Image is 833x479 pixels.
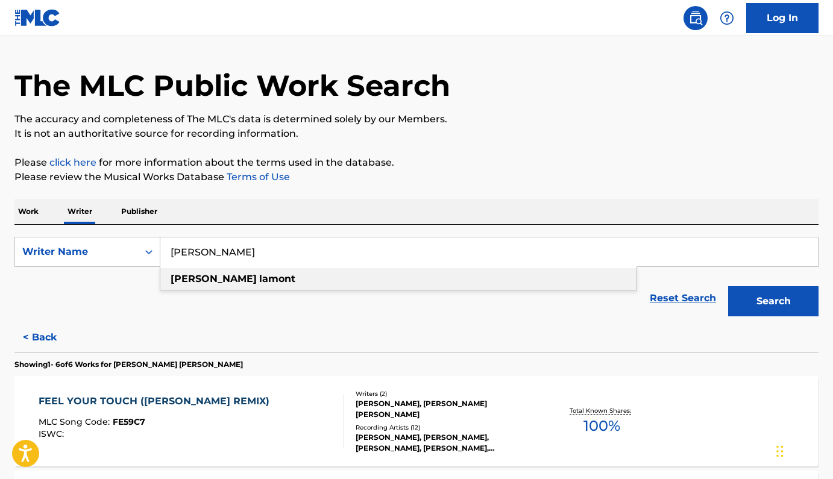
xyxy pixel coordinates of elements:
[14,359,243,370] p: Showing 1 - 6 of 6 Works for [PERSON_NAME] [PERSON_NAME]
[14,170,819,184] p: Please review the Musical Works Database
[49,157,96,168] a: click here
[14,376,819,466] a: FEEL YOUR TOUCH ([PERSON_NAME] REMIX)MLC Song Code:FE59C7ISWC:Writers (2)[PERSON_NAME], [PERSON_N...
[688,11,703,25] img: search
[356,398,535,420] div: [PERSON_NAME], [PERSON_NAME] [PERSON_NAME]
[14,127,819,141] p: It is not an authoritative source for recording information.
[644,285,722,312] a: Reset Search
[14,67,450,104] h1: The MLC Public Work Search
[356,432,535,454] div: [PERSON_NAME], [PERSON_NAME], [PERSON_NAME], [PERSON_NAME], [PERSON_NAME], [PERSON_NAME]|[PERSON_...
[39,416,113,427] span: MLC Song Code :
[684,6,708,30] a: Public Search
[356,389,535,398] div: Writers ( 2 )
[14,237,819,322] form: Search Form
[14,199,42,224] p: Work
[113,416,145,427] span: FE59C7
[22,245,131,259] div: Writer Name
[39,394,275,409] div: FEEL YOUR TOUCH ([PERSON_NAME] REMIX)
[356,423,535,432] div: Recording Artists ( 12 )
[720,11,734,25] img: help
[171,273,257,284] strong: [PERSON_NAME]
[728,286,819,316] button: Search
[39,428,67,439] span: ISWC :
[224,171,290,183] a: Terms of Use
[570,406,634,415] p: Total Known Shares:
[14,112,819,127] p: The accuracy and completeness of The MLC's data is determined solely by our Members.
[118,199,161,224] p: Publisher
[773,421,833,479] iframe: Chat Widget
[14,155,819,170] p: Please for more information about the terms used in the database.
[14,322,87,352] button: < Back
[259,273,295,284] strong: lamont
[746,3,819,33] a: Log In
[776,433,784,469] div: Drag
[583,415,620,437] span: 100 %
[715,6,739,30] div: Help
[14,9,61,27] img: MLC Logo
[64,199,96,224] p: Writer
